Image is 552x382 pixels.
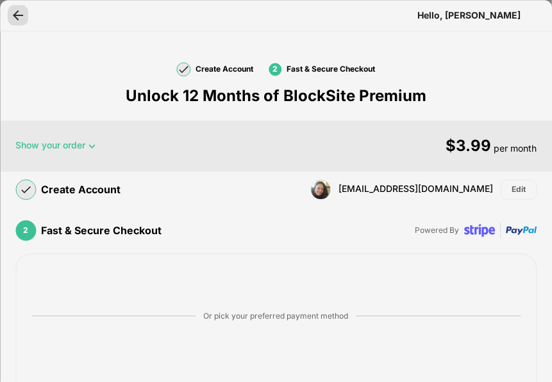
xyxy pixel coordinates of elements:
img: check-mark [179,65,189,73]
div: Unlock 12 Months of BlockSite Premium [126,86,426,105]
div: $ 3.99 [446,136,491,156]
div: Show your order [15,139,98,153]
div: Edit [512,183,526,196]
img: ACg8ocK-acfFqCyfuX3VSViCFesthkXFa7vW_GvC99dZKl4UZ28fhrCy=s96-c [310,179,331,200]
div: Powered By [415,224,459,236]
div: per month [494,142,537,156]
div: Fast & Secure Checkout [41,224,162,237]
img: paypal-transparent.svg [506,215,537,246]
iframe: PayPal [31,269,521,295]
div: Fast & Secure Checkout [287,65,376,74]
div: Create Account [41,183,121,196]
div: 2 [269,63,282,76]
img: arrow-keyboard-down-green.svg [85,139,98,152]
div: Or pick your preferred payment method [204,310,349,322]
div: [EMAIL_ADDRESS][DOMAIN_NAME] [339,182,493,196]
img: stripe-transparent.svg [464,215,495,246]
img: check-mark [21,186,31,193]
div: Create Account [196,65,254,74]
div: 2 [15,220,36,241]
div: Hello, [PERSON_NAME] [418,10,521,20]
